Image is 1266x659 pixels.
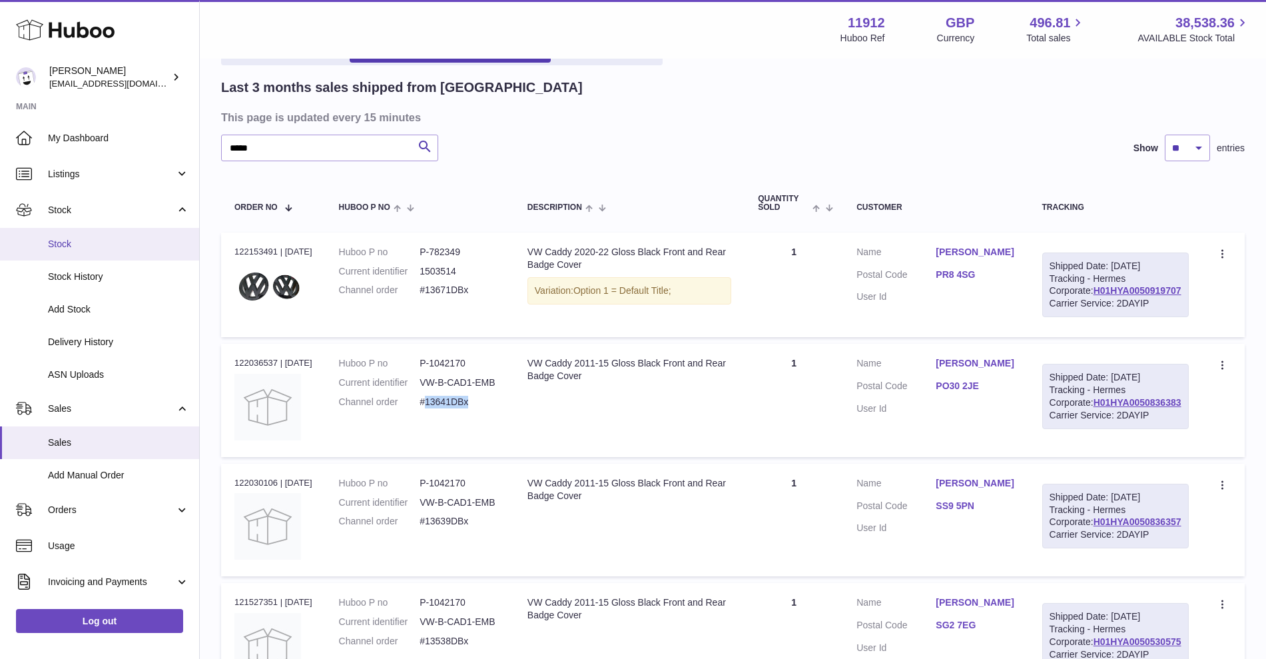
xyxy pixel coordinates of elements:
dt: Name [856,596,936,612]
span: Usage [48,540,189,552]
div: 122153491 | [DATE] [234,246,312,258]
dd: VW-B-CAD1-EMB [420,376,501,389]
dd: VW-B-CAD1-EMB [420,496,501,509]
span: Stock [48,238,189,251]
dt: Postal Code [856,380,936,396]
strong: 11912 [848,14,885,32]
strong: GBP [946,14,974,32]
dt: Channel order [339,284,420,297]
dd: P-1042170 [420,477,501,490]
dt: Channel order [339,635,420,648]
dd: #13538DBx [420,635,501,648]
span: Order No [234,203,278,212]
div: 122030106 | [DATE] [234,477,312,489]
a: 38,538.36 AVAILABLE Stock Total [1137,14,1250,45]
span: Orders [48,504,175,516]
a: H01HYA0050836383 [1094,397,1181,408]
a: H01HYA0050919707 [1094,285,1181,296]
dt: User Id [856,402,936,415]
span: 496.81 [1030,14,1070,32]
a: SG2 7EG [936,619,1015,632]
img: no-photo.jpg [234,374,301,440]
a: [PERSON_NAME] [936,246,1015,259]
dt: Channel order [339,396,420,408]
div: Variation: [527,277,731,305]
span: Sales [48,402,175,415]
div: Shipped Date: [DATE] [1050,491,1181,504]
a: [PERSON_NAME] [936,477,1015,490]
div: Carrier Service: 2DAYIP [1050,409,1181,422]
dt: User Id [856,642,936,654]
td: 1 [745,233,843,338]
div: Tracking - Hermes Corporate: [1042,364,1189,429]
div: Shipped Date: [DATE] [1050,610,1181,623]
label: Show [1133,142,1158,155]
div: VW Caddy 2011-15 Gloss Black Front and Rear Badge Cover [527,357,731,382]
span: Add Manual Order [48,469,189,482]
div: Huboo Ref [840,32,885,45]
span: Stock History [48,271,189,283]
div: 122036537 | [DATE] [234,357,312,369]
div: Carrier Service: 2DAYIP [1050,528,1181,541]
dd: 1503514 [420,265,501,278]
dt: Current identifier [339,616,420,628]
td: 1 [745,464,843,576]
dt: Postal Code [856,500,936,516]
div: Tracking - Hermes Corporate: [1042,484,1189,549]
div: [PERSON_NAME] [49,65,169,90]
img: no-photo.jpg [234,493,301,560]
h2: Last 3 months sales shipped from [GEOGRAPHIC_DATA] [221,79,583,97]
dt: Huboo P no [339,357,420,370]
a: PO30 2JE [936,380,1015,392]
dd: VW-B-CAD1-EMB [420,616,501,628]
dt: Channel order [339,515,420,528]
span: Add Stock [48,303,189,316]
span: Description [527,203,582,212]
dd: P-782349 [420,246,501,259]
div: Tracking [1042,203,1189,212]
a: [PERSON_NAME] [936,357,1015,370]
div: Currency [937,32,975,45]
div: Carrier Service: 2DAYIP [1050,297,1181,310]
div: VW Caddy 2011-15 Gloss Black Front and Rear Badge Cover [527,596,731,622]
dd: P-1042170 [420,596,501,609]
a: SS9 5PN [936,500,1015,512]
img: info@carbonmyride.com [16,67,36,87]
a: H01HYA0050530575 [1094,636,1181,647]
dt: Huboo P no [339,477,420,490]
span: AVAILABLE Stock Total [1137,32,1250,45]
dd: #13639DBx [420,515,501,528]
dd: #13671DBx [420,284,501,297]
a: 496.81 Total sales [1026,14,1086,45]
div: VW Caddy 2011-15 Gloss Black Front and Rear Badge Cover [527,477,731,502]
span: My Dashboard [48,132,189,145]
span: Invoicing and Payments [48,576,175,588]
div: VW Caddy 2020-22 Gloss Black Front and Rear Badge Cover [527,246,731,271]
div: Shipped Date: [DATE] [1050,260,1181,273]
span: Sales [48,436,189,449]
a: [PERSON_NAME] [936,596,1015,609]
a: PR8 4SG [936,269,1015,281]
img: IMG_20200711_003615344_9fddeacc-78d8-47d5-b8f9-9e70fa2fb255.jpg [234,262,301,312]
dt: Huboo P no [339,596,420,609]
div: Customer [856,203,1015,212]
dt: User Id [856,522,936,534]
dt: Postal Code [856,619,936,635]
a: H01HYA0050836357 [1094,516,1181,527]
dt: Current identifier [339,265,420,278]
dt: Huboo P no [339,246,420,259]
span: 38,538.36 [1175,14,1235,32]
dd: #13641DBx [420,396,501,408]
span: Huboo P no [339,203,390,212]
span: Quantity Sold [758,195,809,212]
dt: Postal Code [856,269,936,285]
div: Shipped Date: [DATE] [1050,371,1181,384]
dt: Name [856,477,936,493]
a: Log out [16,609,183,633]
dt: Current identifier [339,376,420,389]
h3: This page is updated every 15 minutes [221,110,1241,125]
span: Listings [48,168,175,181]
span: Stock [48,204,175,217]
span: Delivery History [48,336,189,348]
dt: Name [856,357,936,373]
